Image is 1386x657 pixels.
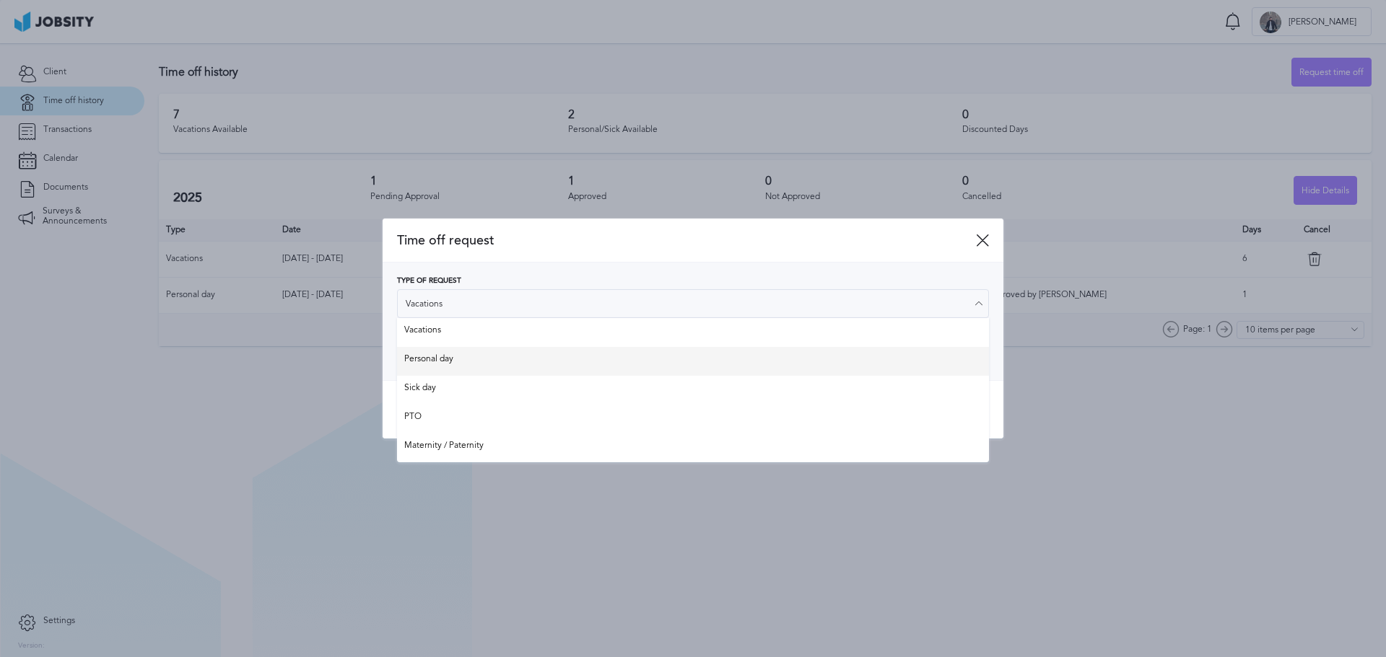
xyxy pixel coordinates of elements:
[404,354,982,369] span: Personal day
[404,441,982,455] span: Maternity / Paternity
[397,233,976,248] span: Time off request
[404,325,982,340] span: Vacations
[404,383,982,397] span: Sick day
[404,412,982,426] span: PTO
[397,277,461,286] span: Type of Request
